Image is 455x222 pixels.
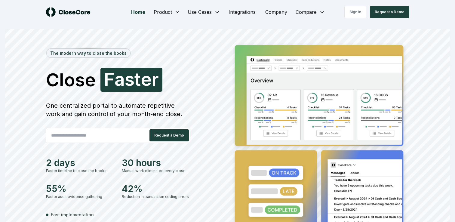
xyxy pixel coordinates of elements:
[296,8,317,16] span: Compare
[292,6,329,18] button: Compare
[149,129,189,141] button: Request a Demo
[46,183,115,194] div: 55%
[104,70,115,88] span: F
[344,6,366,18] a: Sign in
[46,7,91,17] img: logo
[115,70,125,88] span: a
[150,6,184,18] button: Product
[224,6,260,18] a: Integrations
[184,6,224,18] button: Use Cases
[122,194,190,199] div: Reduction in transaction coding errors
[47,49,130,57] div: The modern way to close the books
[46,71,96,89] span: Close
[260,6,292,18] a: Company
[46,194,115,199] div: Faster audit evidence gathering
[370,6,409,18] button: Request a Demo
[152,70,159,88] span: r
[126,6,150,18] a: Home
[188,8,212,16] span: Use Cases
[154,8,172,16] span: Product
[122,183,190,194] div: 42%
[125,70,134,88] span: s
[51,211,94,218] span: Fast implementation
[46,168,115,174] div: Faster timeline to close the books
[134,70,141,88] span: t
[46,101,190,118] div: One centralized portal to automate repetitive work and gain control of your month-end close.
[122,157,190,168] div: 30 hours
[141,70,152,88] span: e
[122,168,190,174] div: Manual work eliminated every close
[46,157,115,168] div: 2 days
